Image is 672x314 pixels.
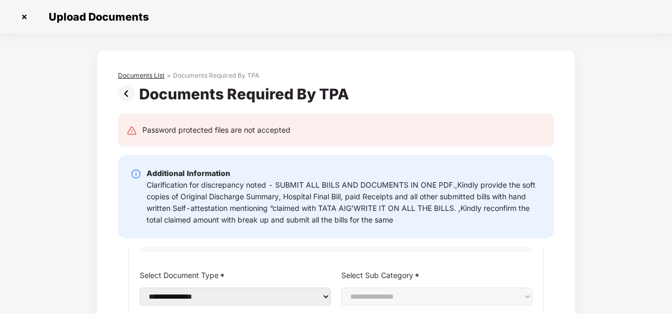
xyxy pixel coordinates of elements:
[147,179,541,226] div: Clarification for discrepancy noted - SUBMIT ALL BIILS AND DOCUMENTS IN ONE PDF.,Kindly provide t...
[167,71,171,80] div: >
[126,125,137,136] img: svg+xml;base64,PHN2ZyB4bWxucz0iaHR0cDovL3d3dy53My5vcmcvMjAwMC9zdmciIHdpZHRoPSIyNCIgaGVpZ2h0PSIyNC...
[142,124,290,136] div: Password protected files are not accepted
[118,85,139,102] img: svg+xml;base64,PHN2ZyBpZD0iUHJldi0zMngzMiIgeG1sbnM9Imh0dHA6Ly93d3cudzMub3JnLzIwMDAvc3ZnIiB3aWR0aD...
[173,71,259,80] div: Documents Required By TPA
[131,169,141,179] img: svg+xml;base64,PHN2ZyBpZD0iSW5mby0yMHgyMCIgeG1sbnM9Imh0dHA6Ly93d3cudzMub3JnLzIwMDAvc3ZnIiB3aWR0aD...
[140,268,331,283] label: Select Document Type
[38,11,154,23] span: Upload Documents
[341,268,532,283] label: Select Sub Category
[139,85,353,103] div: Documents Required By TPA
[147,169,230,178] b: Additional Information
[118,71,165,80] div: Documents List
[16,8,33,25] img: svg+xml;base64,PHN2ZyBpZD0iQ3Jvc3MtMzJ4MzIiIHhtbG5zPSJodHRwOi8vd3d3LnczLm9yZy8yMDAwL3N2ZyIgd2lkdG...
